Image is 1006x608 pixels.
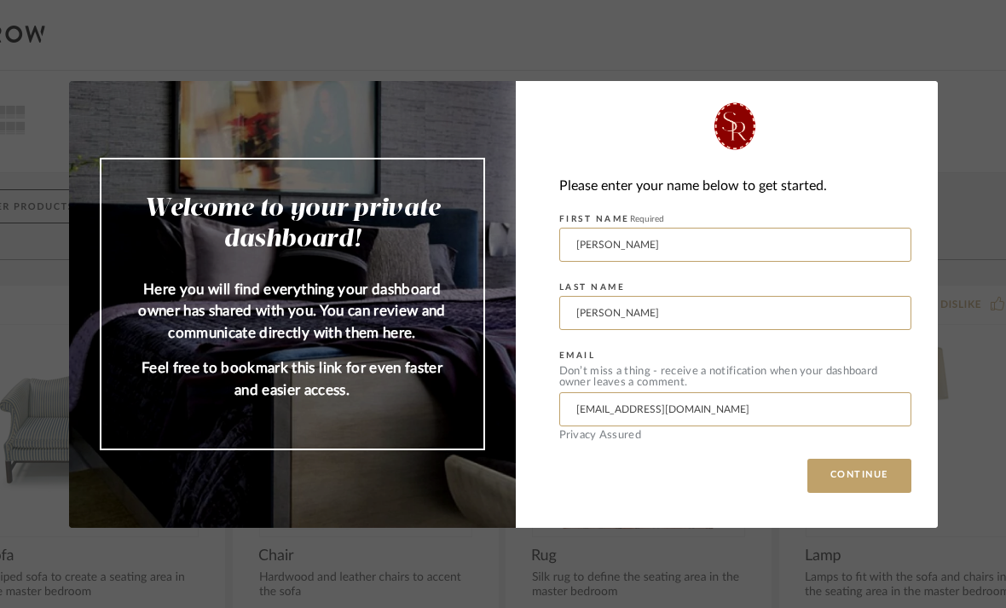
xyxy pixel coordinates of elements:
[136,279,449,345] p: Here you will find everything your dashboard owner has shared with you. You can review and commun...
[136,357,449,401] p: Feel free to bookmark this link for even faster and easier access.
[559,175,911,198] div: Please enter your name below to get started.
[630,215,664,223] span: Required
[559,350,596,361] label: EMAIL
[559,366,911,388] div: Don’t miss a thing - receive a notification when your dashboard owner leaves a comment.
[136,194,449,255] h2: Welcome to your private dashboard!
[559,228,911,262] input: Enter First Name
[559,214,664,224] label: FIRST NAME
[559,430,911,441] div: Privacy Assured
[807,459,911,493] button: CONTINUE
[559,392,911,426] input: Enter Email
[559,296,911,330] input: Enter Last Name
[559,282,626,292] label: LAST NAME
